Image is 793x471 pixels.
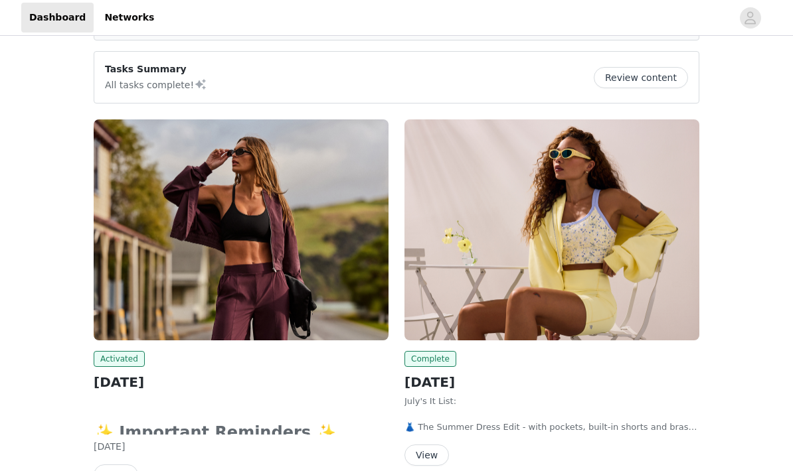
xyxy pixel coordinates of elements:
p: July's It List: [404,395,699,408]
p: 👗 The Summer Dress Edit - with pockets, built-in shorts and bras, of course. [404,421,699,434]
p: All tasks complete! [105,76,207,92]
h2: [DATE] [404,372,699,392]
span: Activated [94,351,145,367]
span: Complete [404,351,456,367]
a: View [404,450,449,460]
button: Review content [594,67,688,88]
a: Networks [96,3,162,33]
div: avatar [744,7,756,29]
a: Dashboard [21,3,94,33]
strong: ✨ Important Reminders ✨ [94,423,345,442]
h2: [DATE] [94,372,389,392]
p: Tasks Summary [105,62,207,76]
img: Fabletics [404,119,699,340]
img: Fabletics [94,119,389,340]
span: [DATE] [94,441,125,452]
button: View [404,444,449,466]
